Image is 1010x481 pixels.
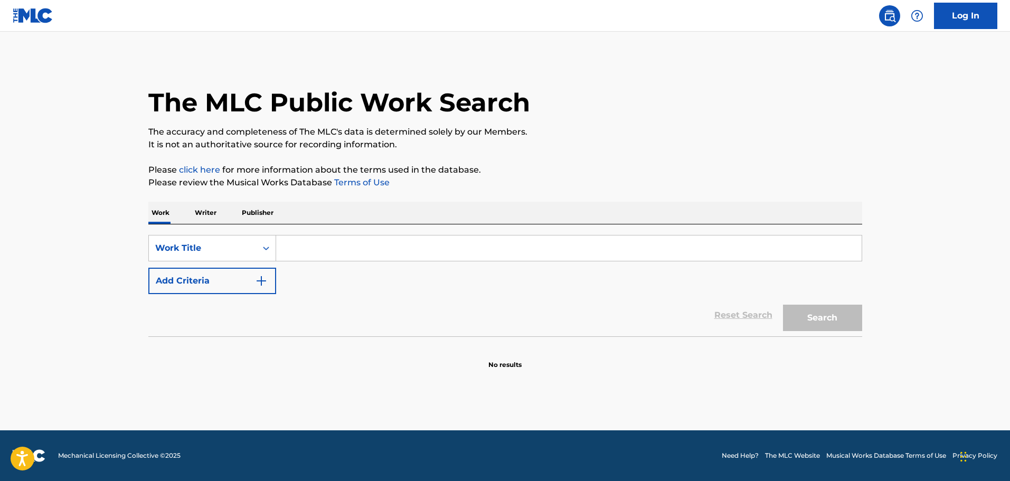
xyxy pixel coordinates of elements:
[155,242,250,254] div: Work Title
[179,165,220,175] a: click here
[957,430,1010,481] iframe: Chat Widget
[952,451,997,460] a: Privacy Policy
[148,87,530,118] h1: The MLC Public Work Search
[148,138,862,151] p: It is not an authoritative source for recording information.
[148,164,862,176] p: Please for more information about the terms used in the database.
[911,10,923,22] img: help
[239,202,277,224] p: Publisher
[907,5,928,26] div: Help
[148,268,276,294] button: Add Criteria
[13,8,53,23] img: MLC Logo
[332,177,390,187] a: Terms of Use
[722,451,759,460] a: Need Help?
[148,202,173,224] p: Work
[826,451,946,460] a: Musical Works Database Terms of Use
[148,176,862,189] p: Please review the Musical Works Database
[13,449,45,462] img: logo
[934,3,997,29] a: Log In
[255,275,268,287] img: 9d2ae6d4665cec9f34b9.svg
[488,347,522,370] p: No results
[765,451,820,460] a: The MLC Website
[879,5,900,26] a: Public Search
[58,451,181,460] span: Mechanical Licensing Collective © 2025
[960,441,967,473] div: Drag
[883,10,896,22] img: search
[192,202,220,224] p: Writer
[148,126,862,138] p: The accuracy and completeness of The MLC's data is determined solely by our Members.
[148,235,862,336] form: Search Form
